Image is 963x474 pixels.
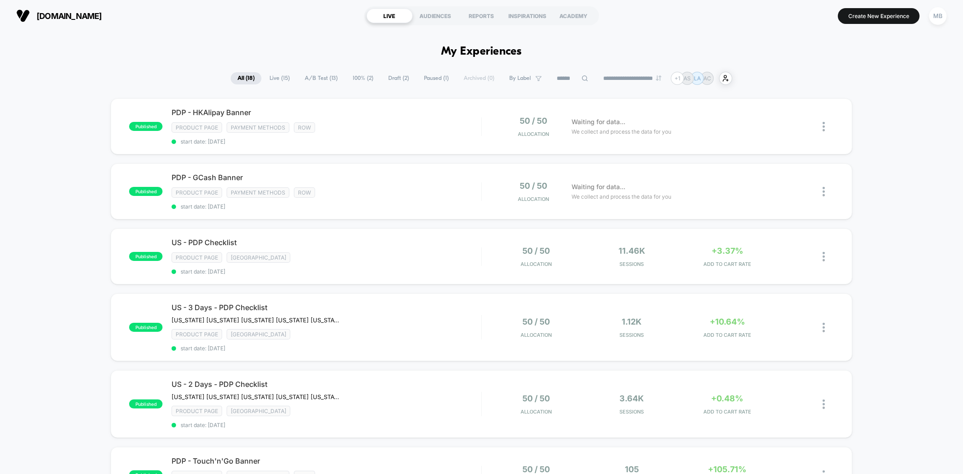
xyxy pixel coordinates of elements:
[823,323,825,332] img: close
[712,394,744,403] span: +0.48%
[385,260,409,270] div: Duration
[520,116,547,125] span: 50 / 50
[413,9,459,23] div: AUDIENCES
[521,261,552,267] span: Allocation
[227,329,290,339] span: [GEOGRAPHIC_DATA]
[520,181,547,191] span: 50 / 50
[929,7,947,25] div: MB
[682,332,773,338] span: ADD TO CART RATE
[172,303,481,312] span: US - 3 Days - PDP Checklist
[619,246,645,256] span: 11.46k
[523,317,550,326] span: 50 / 50
[712,246,743,256] span: +3.37%
[172,138,481,145] span: start date: [DATE]
[523,394,550,403] span: 50 / 50
[172,345,481,352] span: start date: [DATE]
[671,72,684,85] div: + 1
[231,72,261,84] span: All ( 18 )
[572,127,671,136] span: We collect and process the data for you
[523,246,550,256] span: 50 / 50
[710,317,745,326] span: +10.64%
[172,252,222,263] span: Product Page
[172,422,481,428] span: start date: [DATE]
[129,122,163,131] span: published
[227,406,290,416] span: [GEOGRAPHIC_DATA]
[263,72,297,84] span: Live ( 15 )
[708,465,747,474] span: +105.71%
[5,257,19,272] button: Play, NEW DEMO 2025-VEED.mp4
[227,187,289,198] span: payment methods
[459,9,505,23] div: REPORTS
[518,131,549,137] span: Allocation
[441,45,522,58] h1: My Experiences
[363,260,383,270] div: Current time
[172,393,339,400] span: [US_STATE] [US_STATE] [US_STATE] [US_STATE] [US_STATE] [US_STATE] [US_STATE] [US_STATE] [US_STATE...
[172,122,222,133] span: Product Page
[172,456,481,465] span: PDP - Touch'n'Go Banner
[682,409,773,415] span: ADD TO CART RATE
[823,122,825,131] img: close
[684,75,691,82] p: AS
[129,323,163,332] span: published
[586,332,678,338] span: Sessions
[823,400,825,409] img: close
[838,8,920,24] button: Create New Experience
[367,9,413,23] div: LIVE
[346,72,380,84] span: 100% ( 2 )
[586,261,678,267] span: Sessions
[509,75,531,82] span: By Label
[622,317,642,326] span: 1.12k
[294,187,315,198] span: ROW
[16,9,30,23] img: Visually logo
[129,252,163,261] span: published
[823,252,825,261] img: close
[572,192,671,201] span: We collect and process the data for you
[172,203,481,210] span: start date: [DATE]
[551,9,597,23] div: ACADEMY
[14,9,105,23] button: [DOMAIN_NAME]
[521,332,552,338] span: Allocation
[521,409,552,415] span: Allocation
[235,127,256,149] button: Play, NEW DEMO 2025-VEED.mp4
[227,252,290,263] span: [GEOGRAPHIC_DATA]
[505,9,551,23] div: INSPIRATIONS
[703,75,711,82] p: AC
[227,122,289,133] span: payment methods
[172,406,222,416] span: Product Page
[682,261,773,267] span: ADD TO CART RATE
[172,316,339,324] span: [US_STATE] [US_STATE] [US_STATE] [US_STATE] [US_STATE]
[172,108,481,117] span: PDP - HKAlipay Banner
[129,187,163,196] span: published
[37,11,102,21] span: [DOMAIN_NAME]
[523,465,550,474] span: 50 / 50
[172,329,222,339] span: Product Page
[294,122,315,133] span: ROW
[172,187,222,198] span: Product Page
[172,268,481,275] span: start date: [DATE]
[620,394,644,403] span: 3.64k
[298,72,344,84] span: A/B Test ( 13 )
[926,7,949,25] button: MB
[381,72,416,84] span: Draft ( 2 )
[426,260,453,269] input: Volume
[518,196,549,202] span: Allocation
[172,173,481,182] span: PDP - GCash Banner
[572,117,625,127] span: Waiting for data...
[586,409,678,415] span: Sessions
[823,187,825,196] img: close
[694,75,701,82] p: LA
[572,182,625,192] span: Waiting for data...
[656,75,661,81] img: end
[625,465,639,474] span: 105
[172,380,481,389] span: US - 2 Days - PDP Checklist
[417,72,456,84] span: Paused ( 1 )
[7,245,486,254] input: Seek
[129,400,163,409] span: published
[172,238,481,247] span: US - PDP Checklist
